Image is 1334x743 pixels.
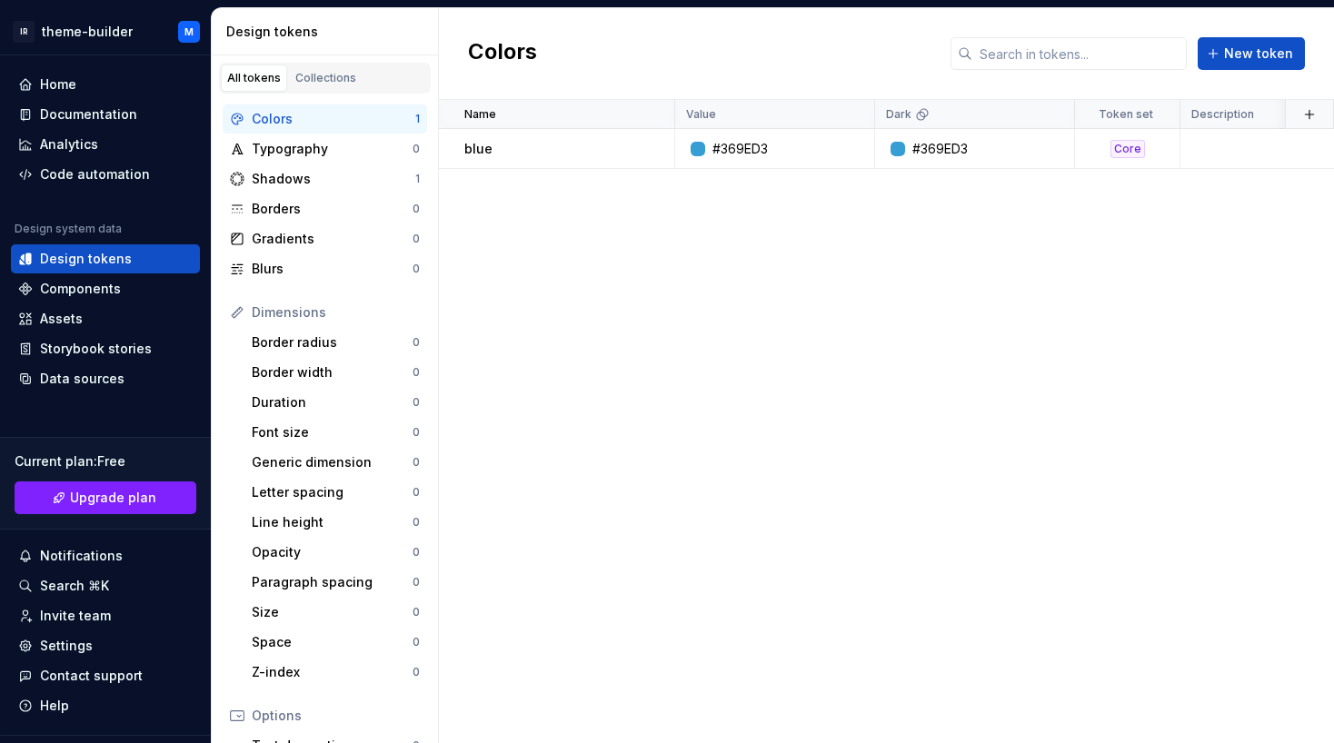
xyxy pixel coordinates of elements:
[252,603,413,621] div: Size
[252,663,413,681] div: Z-index
[413,395,420,410] div: 0
[11,601,200,630] a: Invite team
[40,547,123,565] div: Notifications
[413,635,420,649] div: 0
[40,250,132,268] div: Design tokens
[244,328,427,357] a: Border radius0
[686,107,716,122] p: Value
[252,513,413,531] div: Line height
[252,260,413,278] div: Blurs
[252,633,413,651] div: Space
[1198,37,1305,70] button: New token
[40,697,69,715] div: Help
[1099,107,1153,122] p: Token set
[464,107,496,122] p: Name
[252,423,413,441] div: Font size
[244,538,427,567] a: Opacity0
[244,388,427,417] a: Duration0
[413,142,420,156] div: 0
[11,274,200,303] a: Components
[42,23,133,41] div: theme-builder
[972,37,1187,70] input: Search in tokens...
[413,202,420,216] div: 0
[11,571,200,600] button: Search ⌘K
[226,23,431,41] div: Design tokens
[244,658,427,687] a: Z-index0
[1110,140,1145,158] div: Core
[223,254,427,283] a: Blurs0
[40,607,111,625] div: Invite team
[252,200,413,218] div: Borders
[413,485,420,500] div: 0
[11,541,200,570] button: Notifications
[244,358,427,387] a: Border width0
[40,75,76,94] div: Home
[40,280,121,298] div: Components
[252,707,420,725] div: Options
[70,489,156,507] span: Upgrade plan
[244,418,427,447] a: Font size0
[252,393,413,411] div: Duration
[886,107,911,122] p: Dark
[712,140,768,158] div: #369ED3
[40,577,109,595] div: Search ⌘K
[223,104,427,134] a: Colors1
[40,667,143,685] div: Contact support
[912,140,968,158] div: #369ED3
[415,172,420,186] div: 1
[4,12,207,51] button: IRtheme-builderM
[11,244,200,273] a: Design tokens
[413,575,420,589] div: 0
[244,568,427,597] a: Paragraph spacing0
[252,230,413,248] div: Gradients
[413,515,420,530] div: 0
[252,170,415,188] div: Shadows
[413,545,420,560] div: 0
[244,598,427,627] a: Size0
[11,70,200,99] a: Home
[413,335,420,350] div: 0
[223,134,427,163] a: Typography0
[413,425,420,440] div: 0
[40,135,98,154] div: Analytics
[15,452,196,471] div: Current plan : Free
[1191,107,1254,122] p: Description
[11,160,200,189] a: Code automation
[413,665,420,679] div: 0
[413,262,420,276] div: 0
[244,448,427,477] a: Generic dimension0
[15,481,196,514] button: Upgrade plan
[40,340,152,358] div: Storybook stories
[295,71,356,85] div: Collections
[11,130,200,159] a: Analytics
[11,304,200,333] a: Assets
[252,453,413,471] div: Generic dimension
[1224,45,1293,63] span: New token
[11,334,200,363] a: Storybook stories
[413,455,420,470] div: 0
[252,140,413,158] div: Typography
[252,573,413,591] div: Paragraph spacing
[413,232,420,246] div: 0
[415,112,420,126] div: 1
[223,164,427,193] a: Shadows1
[227,71,281,85] div: All tokens
[413,605,420,619] div: 0
[40,637,93,655] div: Settings
[252,483,413,501] div: Letter spacing
[244,478,427,507] a: Letter spacing0
[40,105,137,124] div: Documentation
[252,110,415,128] div: Colors
[15,222,122,236] div: Design system data
[252,363,413,381] div: Border width
[223,224,427,253] a: Gradients0
[11,100,200,129] a: Documentation
[252,543,413,561] div: Opacity
[413,365,420,380] div: 0
[40,370,124,388] div: Data sources
[11,631,200,660] a: Settings
[464,140,493,158] p: blue
[11,661,200,690] button: Contact support
[244,508,427,537] a: Line height0
[40,310,83,328] div: Assets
